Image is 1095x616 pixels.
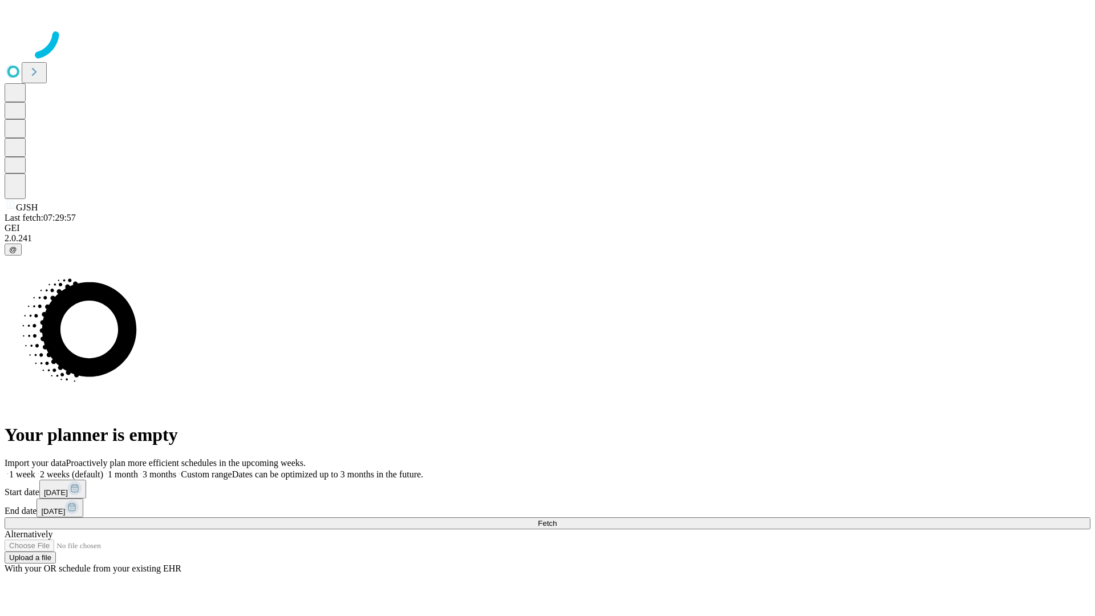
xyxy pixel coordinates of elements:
[40,469,103,479] span: 2 weeks (default)
[143,469,176,479] span: 3 months
[5,529,52,539] span: Alternatively
[5,564,181,573] span: With your OR schedule from your existing EHR
[5,244,22,256] button: @
[5,480,1090,499] div: Start date
[232,469,423,479] span: Dates can be optimized up to 3 months in the future.
[39,480,86,499] button: [DATE]
[66,458,306,468] span: Proactively plan more efficient schedules in the upcoming weeks.
[181,469,232,479] span: Custom range
[5,223,1090,233] div: GEI
[5,552,56,564] button: Upload a file
[5,499,1090,517] div: End date
[5,458,66,468] span: Import your data
[5,213,76,222] span: Last fetch: 07:29:57
[44,488,68,497] span: [DATE]
[9,469,35,479] span: 1 week
[36,499,83,517] button: [DATE]
[5,517,1090,529] button: Fetch
[9,245,17,254] span: @
[41,507,65,516] span: [DATE]
[538,519,557,528] span: Fetch
[5,233,1090,244] div: 2.0.241
[108,469,138,479] span: 1 month
[5,424,1090,445] h1: Your planner is empty
[16,202,38,212] span: GJSH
